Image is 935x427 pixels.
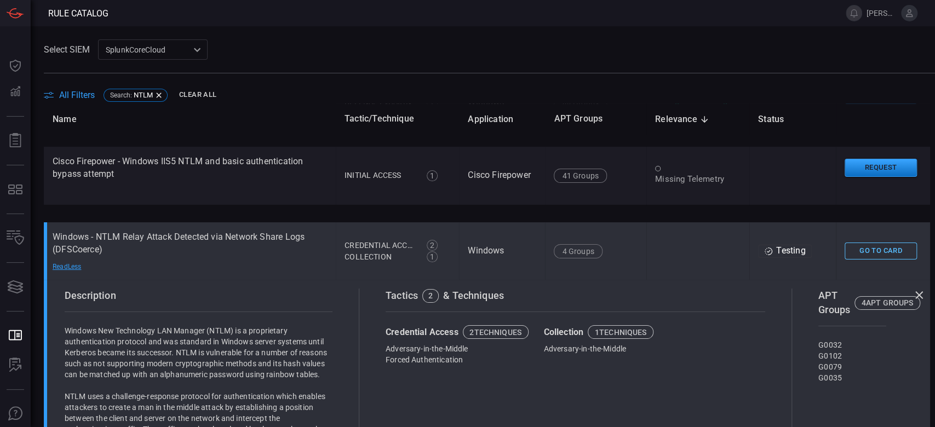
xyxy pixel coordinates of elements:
div: Adversary-in-the-Middle [386,343,533,354]
button: Reports [2,128,28,154]
div: 1 techniques [595,328,647,336]
div: Collection [544,325,658,339]
button: Go To Card [845,243,917,259]
div: Collection [345,251,415,263]
th: Tactic/Technique [336,103,459,135]
div: Credential Access [386,325,533,339]
div: G0035 [818,372,886,383]
div: G0102 [818,350,886,361]
button: Rule Catalog [2,322,28,349]
span: NTLM [134,91,153,99]
td: Cisco Firepower - Windows IIS5 NTLM and basic authentication bypass attempt [44,147,336,205]
p: Windows New Technology LAN Manager (NTLM) is a proprietary authentication protocol and was standa... [65,325,332,380]
div: APT Groups [818,288,886,316]
span: Status [758,113,798,126]
button: Cards [2,274,28,300]
div: Description [65,288,332,303]
div: Missing Telemetry [655,174,741,185]
span: All Filters [59,90,95,100]
label: Select SIEM [44,44,90,55]
div: G0079 [818,361,886,372]
div: Initial Access [345,170,415,181]
div: Forced Authentication [386,354,533,365]
div: Read Less [53,262,129,271]
th: APT Groups [545,103,646,135]
span: Search : [110,91,132,99]
p: SplunkCoreCloud [106,44,190,55]
button: Detections [2,79,28,105]
div: 2 [428,292,433,299]
td: Windows [459,222,545,280]
span: Rule Catalog [48,8,108,19]
button: Request [845,159,917,177]
button: Inventory [2,225,28,251]
td: Windows - NTLM Relay Attack Detected via Network Share Logs (DFSCoerce) [44,222,336,280]
div: 2 [427,240,438,251]
span: [PERSON_NAME][EMAIL_ADDRESS][PERSON_NAME][DOMAIN_NAME] [867,9,897,18]
div: 1 [427,170,438,181]
span: Relevance [655,113,712,126]
span: Application [468,113,527,126]
button: ALERT ANALYSIS [2,352,28,378]
button: Clear All [176,86,219,103]
div: Tactics & Techniques [386,288,765,303]
div: 41 Groups [554,169,607,183]
button: Ask Us A Question [2,401,28,427]
div: Credential Access [345,240,415,251]
td: Cisco Firepower [459,147,545,205]
div: Adversary-in-the-Middle [544,343,658,354]
span: Name [53,113,91,126]
div: Testing [758,245,812,258]
div: G0032 [818,339,886,350]
button: All Filters [44,90,95,100]
div: Search:NTLM [104,89,168,102]
button: Dashboard [2,53,28,79]
div: 4 APT GROUPS [862,299,914,307]
button: MITRE - Detection Posture [2,176,28,203]
div: 4 Groups [554,244,602,258]
div: 2 techniques [469,328,521,336]
div: 1 [427,251,438,262]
